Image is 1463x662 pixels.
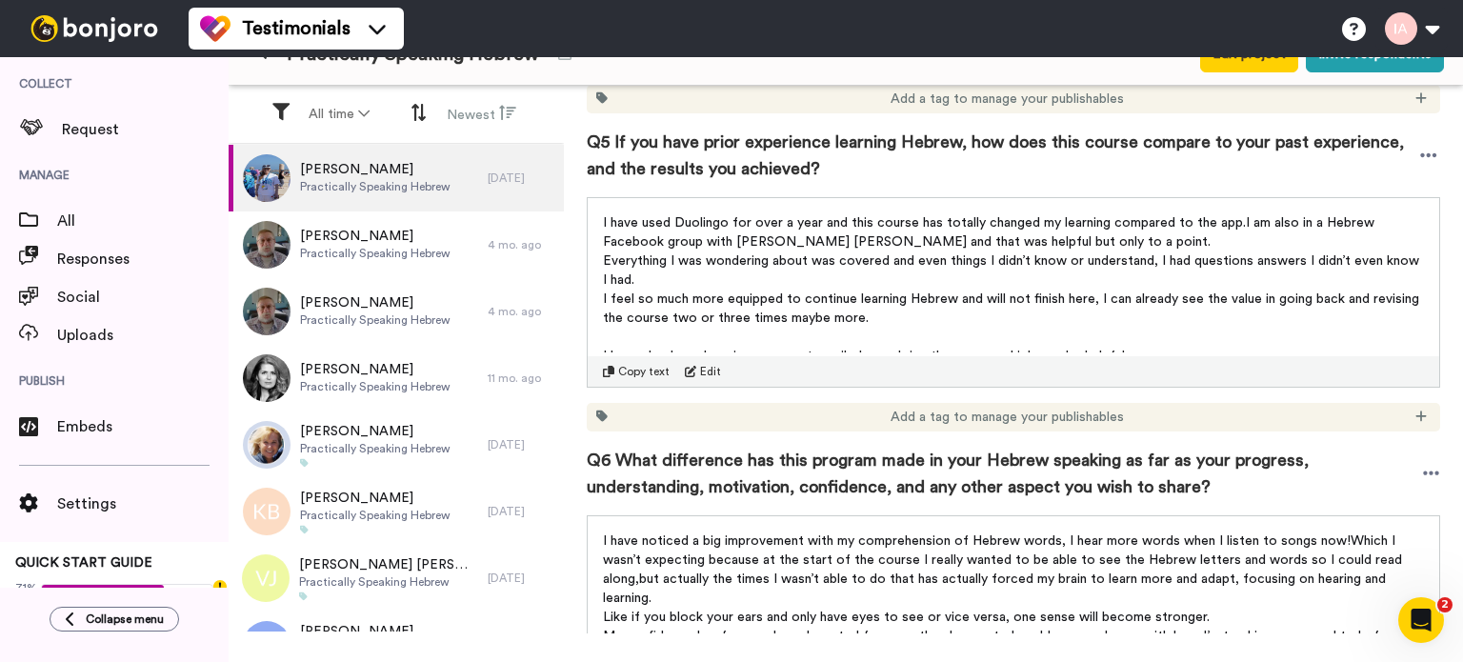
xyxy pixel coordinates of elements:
[229,211,564,278] a: [PERSON_NAME]Practically Speaking Hebrew4 mo. ago
[297,97,381,131] button: All time
[50,607,179,632] button: Collapse menu
[488,237,554,252] div: 4 mo. ago
[57,210,229,232] span: All
[891,408,1124,427] span: Add a tag to manage your publishables
[211,578,229,595] div: Tooltip anchor
[57,415,229,438] span: Embeds
[488,171,554,186] div: [DATE]
[57,324,229,347] span: Uploads
[1398,597,1444,643] iframe: Intercom live chat
[57,492,229,515] span: Settings
[300,179,451,194] span: Practically Speaking Hebrew
[488,304,554,319] div: 4 mo. ago
[229,411,564,478] a: [PERSON_NAME]Practically Speaking Hebrew[DATE]
[603,630,1404,662] nr-sentence: My confidence has for sure been boosted far more than I expected, and I am now happy with how I’m...
[603,350,1128,363] nr-sentence: I have also been keeping some notes wile I was doing the course which may be helpful:
[488,504,554,519] div: [DATE]
[300,246,451,261] span: Practically Speaking Hebrew
[243,354,291,402] img: 2afd6217-9a29-4941-904d-fa7285f980fa.jpeg
[243,421,291,469] img: 3b537038-f964-42c2-a17b-15f804f22e87.png
[23,15,166,42] img: bj-logo-header-white.svg
[700,364,721,379] span: Edit
[488,371,554,386] div: 11 mo. ago
[243,154,291,202] img: ee70703c-c9b8-4787-9390-1837eb7104b6.jpeg
[300,508,451,523] span: Practically Speaking Hebrew
[603,611,1210,624] nr-sentence: Like if you block your ears and only have eyes to see or vice versa, one sense will become stronger.
[300,312,451,328] span: Practically Speaking Hebrew
[488,571,554,586] div: [DATE]
[603,216,1246,230] nr-sentence: I have used Duolingo for over a year and this course has totally changed my learning compared to ...
[891,90,1124,109] span: Add a tag to manage your publishables
[300,489,451,508] span: [PERSON_NAME]
[200,13,230,44] img: tm-color.svg
[587,451,1309,495] nr-sentence: Q6 What difference has this program made in your Hebrew speaking as far as your progress, underst...
[618,364,670,379] span: Copy text
[1437,597,1453,612] span: 2
[86,612,164,627] span: Collapse menu
[300,379,451,394] span: Practically Speaking Hebrew
[229,345,564,411] a: [PERSON_NAME]Practically Speaking Hebrew11 mo. ago
[603,292,1423,325] nr-sentence: I feel so much more equipped to continue learning Hebrew and will not finish here, I can already ...
[229,145,564,211] a: [PERSON_NAME]Practically Speaking Hebrew[DATE]
[435,96,528,132] button: Newest
[242,15,351,42] span: Testimonials
[488,437,554,452] div: [DATE]
[229,545,564,612] a: [PERSON_NAME] [PERSON_NAME]Practically Speaking Hebrew[DATE]
[603,534,1351,548] nr-sentence: I have noticed a big improvement with my comprehension of Hebrew words, I hear more words when I ...
[300,441,451,456] span: Practically Speaking Hebrew
[603,572,1390,605] nr-sentence: but actually the times I wasn’t able to do that has actually forced my brain to learn more and ad...
[300,227,451,246] span: [PERSON_NAME]
[300,293,451,312] span: [PERSON_NAME]
[57,286,229,309] span: Social
[587,133,1404,177] nr-sentence: Q5 If you have prior experience learning Hebrew, how does this course compare to your past experi...
[299,555,478,574] span: [PERSON_NAME] [PERSON_NAME]
[243,221,291,269] img: dbf7a2d3-5cbc-42e1-821a-8bbceb791bc1.jpeg
[300,160,451,179] span: [PERSON_NAME]
[603,534,1406,586] nr-sentence: Which I wasn’t expecting because at the start of the course I really wanted to be able to see the...
[229,478,564,545] a: [PERSON_NAME]Practically Speaking Hebrew[DATE]
[15,580,37,595] span: 71%
[57,248,229,271] span: Responses
[242,554,290,602] img: vj.png
[243,288,291,335] img: dbf7a2d3-5cbc-42e1-821a-8bbceb791bc1.jpeg
[300,422,451,441] span: [PERSON_NAME]
[243,488,291,535] img: kb.png
[62,118,229,141] span: Request
[300,622,451,641] span: [PERSON_NAME]
[15,556,152,570] span: QUICK START GUIDE
[229,278,564,345] a: [PERSON_NAME]Practically Speaking Hebrew4 mo. ago
[300,360,451,379] span: [PERSON_NAME]
[603,254,1423,287] nr-sentence: Everything I was wondering about was covered and even things I didn’t know or understand, I had q...
[299,574,478,590] span: Practically Speaking Hebrew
